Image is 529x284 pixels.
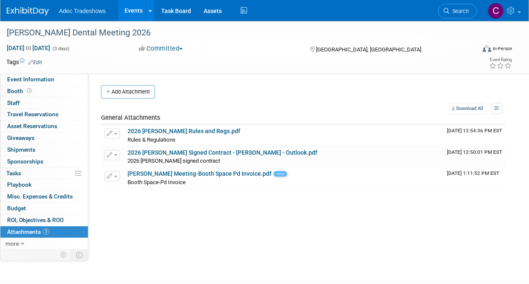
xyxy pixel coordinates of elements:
span: General Attachments [101,114,160,121]
div: Event Rating [489,58,512,62]
a: Budget [0,203,88,214]
span: more [5,240,19,247]
span: Adec Tradeshows [59,8,106,14]
div: [PERSON_NAME] Dental Meeting 2026 [4,25,469,40]
a: more [0,238,88,249]
span: Search [449,8,469,14]
button: Committed [136,44,186,53]
td: Upload Timestamp [444,146,506,167]
span: Staff [7,99,20,106]
td: Tags [6,58,42,66]
div: In-Person [492,46,512,52]
a: Staff [0,97,88,109]
a: Misc. Expenses & Credits [0,191,88,202]
a: Booth [0,86,88,97]
img: Carol Schmidlin [488,3,504,19]
a: 2026 [PERSON_NAME] Signed Contract - [PERSON_NAME] - Outlook.pdf [128,149,317,156]
span: Attachments [7,228,49,235]
td: Personalize Event Tab Strip [56,249,71,260]
img: Format-Inperson.png [483,45,491,52]
span: [DATE] [DATE] [6,44,51,52]
span: Upload Timestamp [447,170,499,176]
td: Upload Timestamp [444,167,506,188]
td: Toggle Event Tabs [71,249,88,260]
div: Event Format [439,44,512,56]
span: Playbook [7,181,32,188]
a: Asset Reservations [0,121,88,132]
span: (3 days) [52,46,69,51]
a: ROI, Objectives & ROO [0,214,88,226]
a: [PERSON_NAME] Meeting-Booth Space Pd Invoice.pdf [128,170,271,177]
a: 2026 [PERSON_NAME] Rules and Regs.pdf [128,128,240,134]
a: Edit [28,59,42,65]
span: to [24,45,32,51]
span: Event Information [7,76,54,83]
span: [GEOGRAPHIC_DATA], [GEOGRAPHIC_DATA] [316,46,421,53]
a: Event Information [0,74,88,85]
span: 2026 [PERSON_NAME] signed contract [128,158,220,164]
span: Upload Timestamp [447,149,502,155]
a: Playbook [0,179,88,190]
span: Sponsorships [7,158,43,165]
span: new [274,171,287,177]
span: Booth [7,88,33,94]
span: Tasks [6,170,21,177]
span: Booth Space-Pd Invoice [128,179,186,185]
span: Asset Reservations [7,123,57,129]
a: Download All [449,103,486,114]
a: Attachments3 [0,226,88,238]
span: Budget [7,205,26,212]
span: Shipments [7,146,35,153]
a: Travel Reservations [0,109,88,120]
a: Giveaways [0,132,88,144]
img: ExhibitDay [7,7,49,16]
span: Booth not reserved yet [25,88,33,94]
span: Giveaways [7,134,35,141]
a: Tasks [0,168,88,179]
a: Search [438,4,477,19]
a: Shipments [0,144,88,155]
button: Add Attachment [101,85,155,99]
span: Rules & Regulations [128,137,175,143]
span: Misc. Expenses & Credits [7,193,73,200]
td: Upload Timestamp [444,125,506,146]
span: ROI, Objectives & ROO [7,217,64,223]
span: 3 [43,228,49,235]
span: Travel Reservations [7,111,58,118]
span: Upload Timestamp [447,128,502,134]
a: Sponsorships [0,156,88,167]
